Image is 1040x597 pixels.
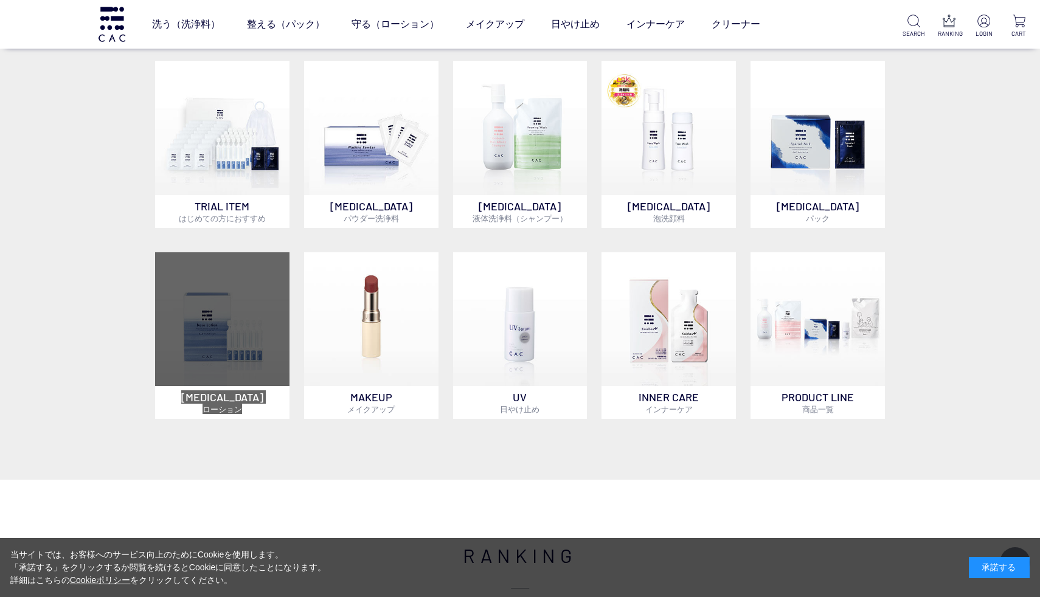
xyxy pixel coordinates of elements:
a: [MEDICAL_DATA]パウダー洗浄料 [304,61,439,228]
div: 当サイトでは、お客様へのサービス向上のためにCookieを使用します。 「承諾する」をクリックするか閲覧を続けるとCookieに同意したことになります。 詳細はこちらの をクリックしてください。 [10,548,327,587]
span: メイクアップ [347,404,395,414]
p: [MEDICAL_DATA] [155,386,289,419]
p: CART [1008,29,1030,38]
p: INNER CARE [601,386,736,419]
span: はじめての方におすすめ [179,213,266,223]
a: トライアルセット TRIAL ITEMはじめての方におすすめ [155,61,289,228]
a: [MEDICAL_DATA]ローション [155,252,289,419]
a: PRODUCT LINE商品一覧 [751,252,885,419]
span: ローション [203,404,242,414]
p: [MEDICAL_DATA] [601,195,736,228]
p: [MEDICAL_DATA] [453,195,588,228]
span: 液体洗浄料（シャンプー） [473,213,567,223]
span: 泡洗顔料 [653,213,685,223]
a: メイクアップ [466,7,524,41]
img: logo [97,7,127,41]
a: UV日やけ止め [453,252,588,419]
p: UV [453,386,588,419]
a: RANKING [938,15,960,38]
div: 承諾する [969,557,1030,578]
p: [MEDICAL_DATA] [751,195,885,228]
p: MAKEUP [304,386,439,419]
span: 商品一覧 [802,404,834,414]
a: インナーケア [626,7,685,41]
a: 洗う（洗浄料） [152,7,220,41]
a: MAKEUPメイクアップ [304,252,439,419]
span: インナーケア [645,404,693,414]
img: インナーケア [601,252,736,387]
a: SEARCH [903,15,925,38]
a: 日やけ止め [551,7,600,41]
a: CART [1008,15,1030,38]
a: インナーケア INNER CAREインナーケア [601,252,736,419]
p: [MEDICAL_DATA] [304,195,439,228]
a: [MEDICAL_DATA]パック [751,61,885,228]
span: パック [806,213,830,223]
img: トライアルセット [155,61,289,195]
a: 泡洗顔料 [MEDICAL_DATA]泡洗顔料 [601,61,736,228]
p: PRODUCT LINE [751,386,885,419]
a: クリーナー [712,7,760,41]
a: [MEDICAL_DATA]液体洗浄料（シャンプー） [453,61,588,228]
p: SEARCH [903,29,925,38]
a: Cookieポリシー [70,575,131,585]
a: 守る（ローション） [352,7,439,41]
span: パウダー洗浄料 [344,213,399,223]
p: LOGIN [972,29,995,38]
p: RANKING [938,29,960,38]
span: 日やけ止め [500,404,539,414]
p: TRIAL ITEM [155,195,289,228]
a: 整える（パック） [247,7,325,41]
a: LOGIN [972,15,995,38]
img: 泡洗顔料 [601,61,736,195]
